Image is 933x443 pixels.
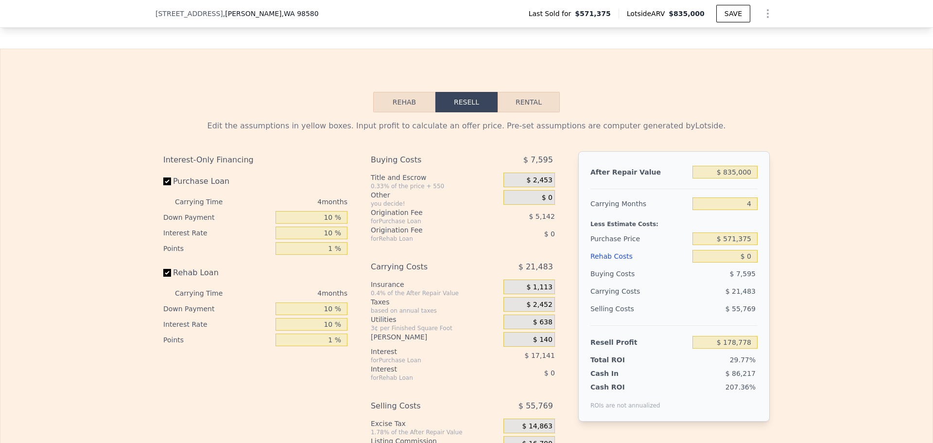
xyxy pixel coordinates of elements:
[223,9,319,18] span: , [PERSON_NAME]
[242,194,347,210] div: 4 months
[282,10,319,18] span: , WA 98580
[371,258,479,276] div: Carrying Costs
[526,283,552,292] span: $ 1,113
[163,177,171,185] input: Purchase Loan
[371,397,479,415] div: Selling Costs
[371,235,479,243] div: for Rehab Loan
[371,289,500,297] div: 0.4% of the After Repair Value
[163,332,272,348] div: Points
[590,248,689,265] div: Rehab Costs
[590,392,660,409] div: ROIs are not annualized
[371,324,500,332] div: 3¢ per Finished Square Foot
[155,9,223,18] span: [STREET_ADDRESS]
[726,305,756,313] span: $ 55,769
[371,428,500,436] div: 1.78% of the After Repair Value
[371,374,479,382] div: for Rehab Loan
[758,4,777,23] button: Show Options
[163,210,272,225] div: Down Payment
[175,285,238,301] div: Carrying Time
[242,285,347,301] div: 4 months
[163,173,272,190] label: Purchase Loan
[518,258,553,276] span: $ 21,483
[726,383,756,391] span: 207.36%
[544,230,555,238] span: $ 0
[371,173,500,182] div: Title and Escrow
[373,92,435,112] button: Rehab
[371,419,500,428] div: Excise Tax
[371,217,479,225] div: for Purchase Loan
[371,364,479,374] div: Interest
[669,10,705,18] span: $835,000
[590,355,651,365] div: Total ROI
[590,213,758,230] div: Less Estimate Costs:
[523,151,553,169] span: $ 7,595
[730,356,756,364] span: 29.77%
[163,225,272,241] div: Interest Rate
[590,195,689,213] div: Carrying Months
[371,182,500,190] div: 0.33% of the price + 550
[529,213,554,220] span: $ 5,142
[518,397,553,415] span: $ 55,769
[525,352,555,359] span: $ 17,141
[371,356,479,364] div: for Purchase Loan
[371,297,500,307] div: Taxes
[590,300,689,318] div: Selling Costs
[371,332,500,342] div: [PERSON_NAME]
[371,347,479,356] div: Interest
[163,317,272,332] div: Interest Rate
[163,241,272,256] div: Points
[730,270,756,278] span: $ 7,595
[544,369,555,377] span: $ 0
[175,194,238,210] div: Carrying Time
[533,336,553,344] span: $ 140
[435,92,498,112] button: Resell
[590,382,660,392] div: Cash ROI
[590,369,651,378] div: Cash In
[526,301,552,309] span: $ 2,452
[590,334,689,351] div: Resell Profit
[726,370,756,377] span: $ 86,217
[533,318,553,327] span: $ 638
[522,422,553,431] span: $ 14,863
[716,5,750,22] button: SAVE
[371,200,500,208] div: you decide!
[726,287,756,295] span: $ 21,483
[526,176,552,185] span: $ 2,453
[590,230,689,248] div: Purchase Price
[529,9,575,18] span: Last Sold for
[163,269,171,277] input: Rehab Loan
[371,190,500,200] div: Other
[163,301,272,317] div: Down Payment
[371,307,500,315] div: based on annual taxes
[498,92,560,112] button: Rental
[371,280,500,289] div: Insurance
[163,120,770,132] div: Edit the assumptions in yellow boxes. Input profit to calculate an offer price. Pre-set assumptio...
[590,163,689,181] div: After Repair Value
[371,315,500,324] div: Utilities
[590,265,689,283] div: Buying Costs
[163,264,272,282] label: Rehab Loan
[371,225,479,235] div: Origination Fee
[542,194,553,202] span: $ 0
[590,283,651,300] div: Carrying Costs
[575,9,611,18] span: $571,375
[371,208,479,217] div: Origination Fee
[371,151,479,169] div: Buying Costs
[627,9,669,18] span: Lotside ARV
[163,151,347,169] div: Interest-Only Financing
